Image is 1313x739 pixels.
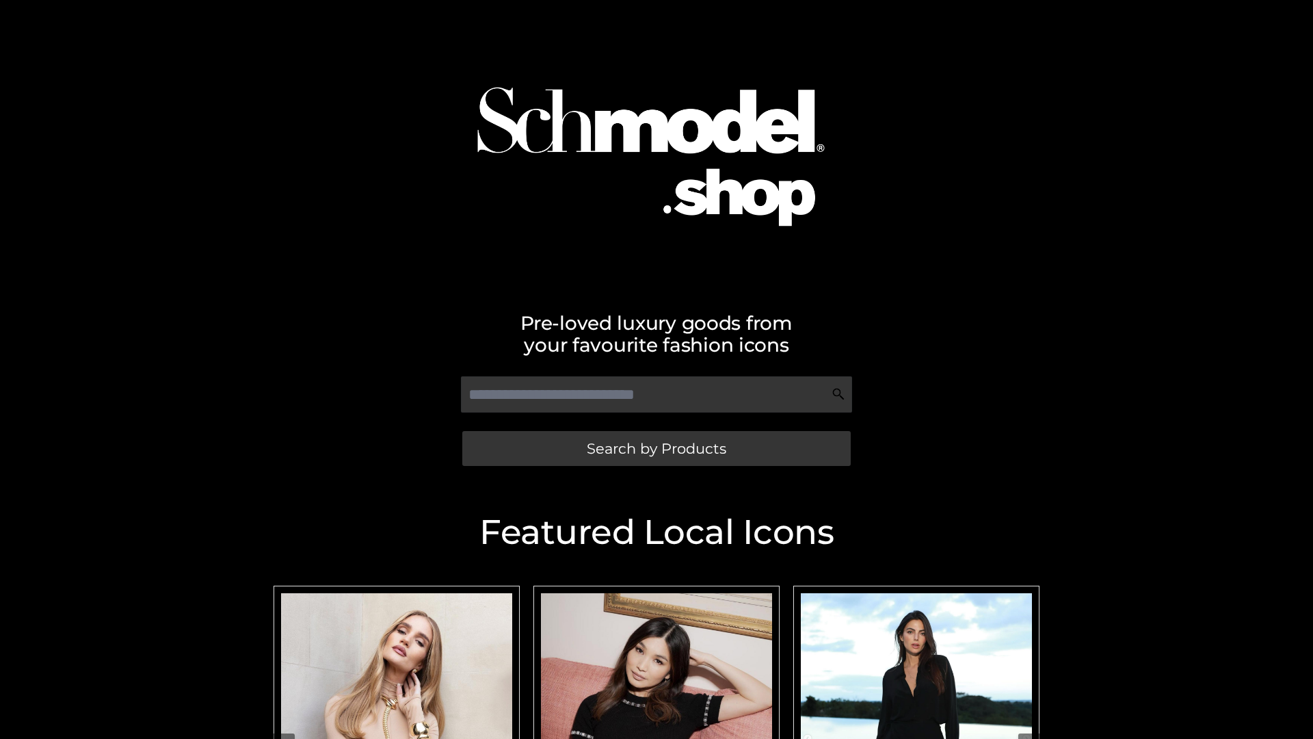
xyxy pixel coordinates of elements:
h2: Featured Local Icons​ [267,515,1046,549]
img: Search Icon [832,387,845,401]
h2: Pre-loved luxury goods from your favourite fashion icons [267,312,1046,356]
span: Search by Products [587,441,726,456]
a: Search by Products [462,431,851,466]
